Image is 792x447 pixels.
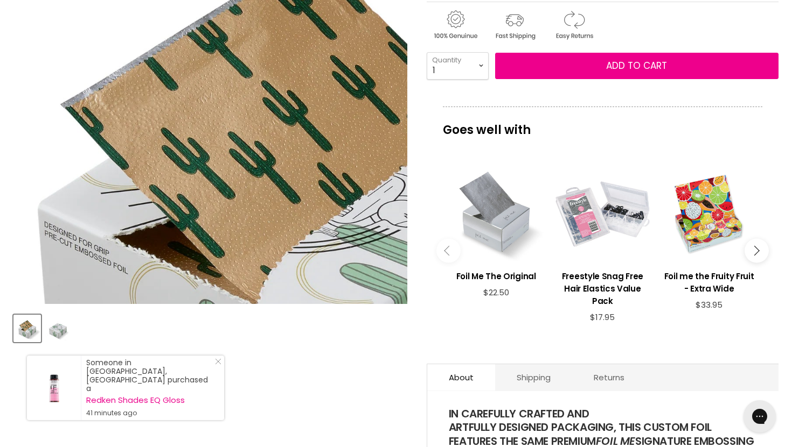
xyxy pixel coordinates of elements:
[215,358,221,365] svg: Close Icon
[44,315,72,342] button: Foil Me The Desert Lounge - Wide
[86,396,213,405] a: Redken Shades EQ Gloss
[448,270,544,282] h3: Foil Me The Original
[661,270,757,295] h3: Foil me the Fruity Fruit - Extra Wide
[545,9,602,41] img: returns.gif
[27,356,81,420] a: Visit product page
[495,364,572,391] a: Shipping
[495,53,779,80] button: Add to cart
[590,311,615,323] span: $17.95
[443,107,762,142] p: Goes well with
[572,364,646,391] a: Returns
[45,316,71,341] img: Foil Me The Desert Lounge - Wide
[211,358,221,369] a: Close Notification
[427,9,484,41] img: genuine.gif
[448,262,544,288] a: View product:Foil Me The Original
[86,409,213,417] small: 41 minutes ago
[12,311,409,342] div: Product thumbnails
[696,299,722,310] span: $33.95
[486,9,543,41] img: shipping.gif
[15,316,40,341] img: Foil Me The Desert Lounge - Wide
[555,262,651,313] a: View product:Freestyle Snag Free Hair Elastics Value Pack
[555,270,651,307] h3: Freestyle Snag Free Hair Elastics Value Pack
[13,315,41,342] button: Foil Me The Desert Lounge - Wide
[661,262,757,300] a: View product:Foil me the Fruity Fruit - Extra Wide
[427,52,489,79] select: Quantity
[86,358,213,417] div: Someone in [GEOGRAPHIC_DATA], [GEOGRAPHIC_DATA] purchased a
[606,59,667,72] span: Add to cart
[483,287,509,298] span: $22.50
[738,396,781,436] iframe: Gorgias live chat messenger
[427,364,495,391] a: About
